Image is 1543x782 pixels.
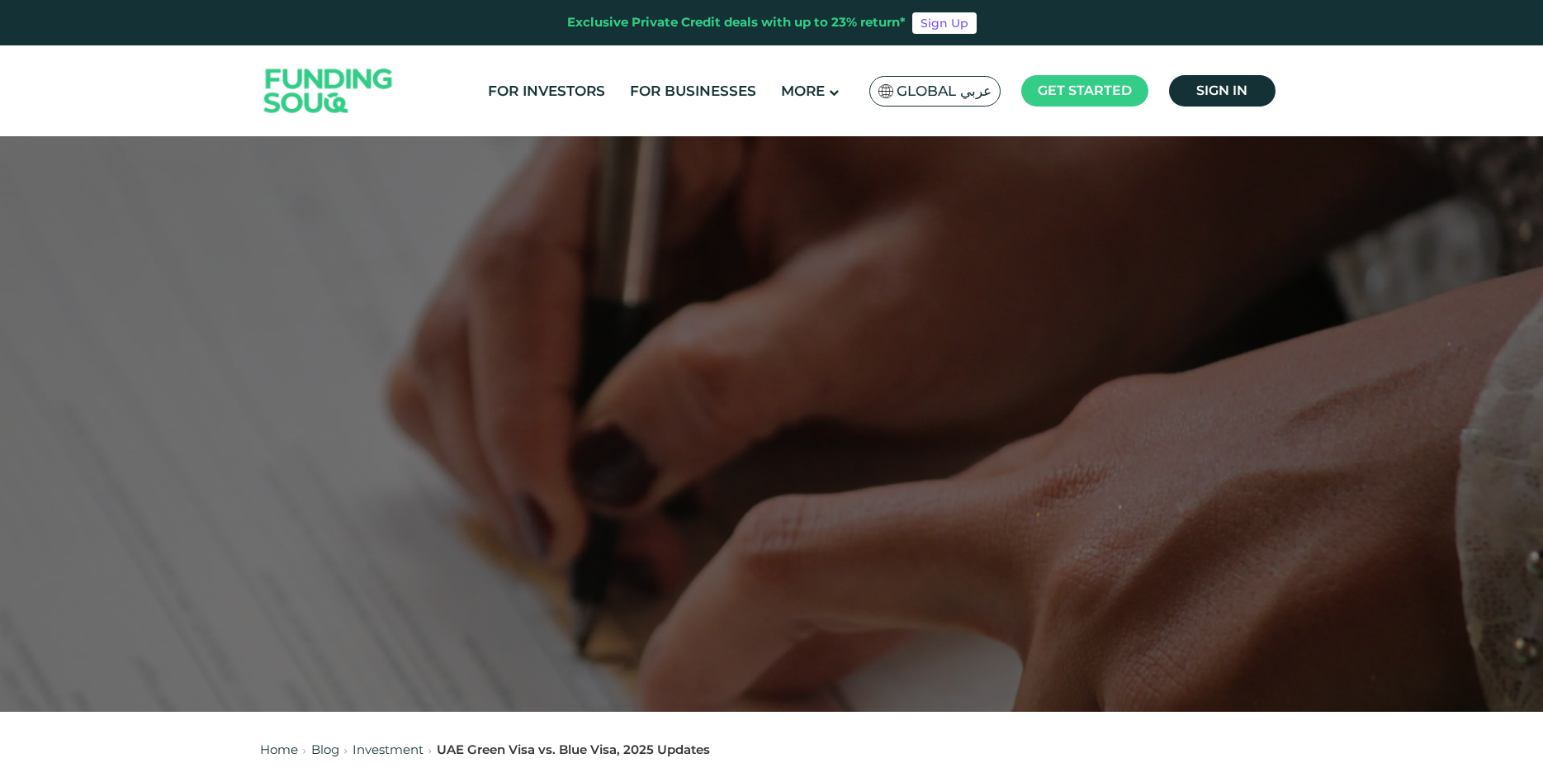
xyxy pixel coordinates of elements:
[912,12,977,34] a: Sign Up
[897,82,992,101] span: Global عربي
[1196,83,1247,98] span: Sign in
[781,83,825,99] span: More
[878,84,893,98] img: SA Flag
[484,78,609,105] a: For Investors
[626,78,760,105] a: For Businesses
[1038,83,1132,98] span: Get started
[248,50,409,133] img: Logo
[437,741,710,760] div: UAE Green Visa vs. Blue Visa, 2025 Updates
[1169,75,1276,107] a: Sign in
[260,742,298,757] a: Home
[353,742,424,757] a: Investment
[567,13,906,32] div: Exclusive Private Credit deals with up to 23% return*
[311,742,339,757] a: Blog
